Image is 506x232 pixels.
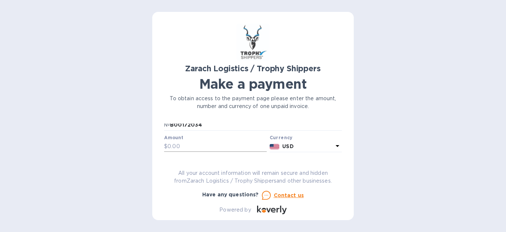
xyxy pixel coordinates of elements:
[164,135,183,140] label: Amount
[170,120,342,131] input: Enter bill number
[270,135,293,140] b: Currency
[164,76,342,92] h1: Make a payment
[164,143,167,150] p: $
[282,143,293,149] b: USD
[270,144,280,149] img: USD
[164,169,342,185] p: All your account information will remain secure and hidden from Zarach Logistics / Trophy Shipper...
[164,121,170,129] p: №
[185,64,320,73] b: Zarach Logistics / Trophy Shippers
[167,141,267,152] input: 0.00
[164,95,342,110] p: To obtain access to the payment page please enter the amount, number and currency of one unpaid i...
[219,206,251,214] p: Powered by
[202,192,259,197] b: Have any questions?
[274,192,304,198] u: Contact us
